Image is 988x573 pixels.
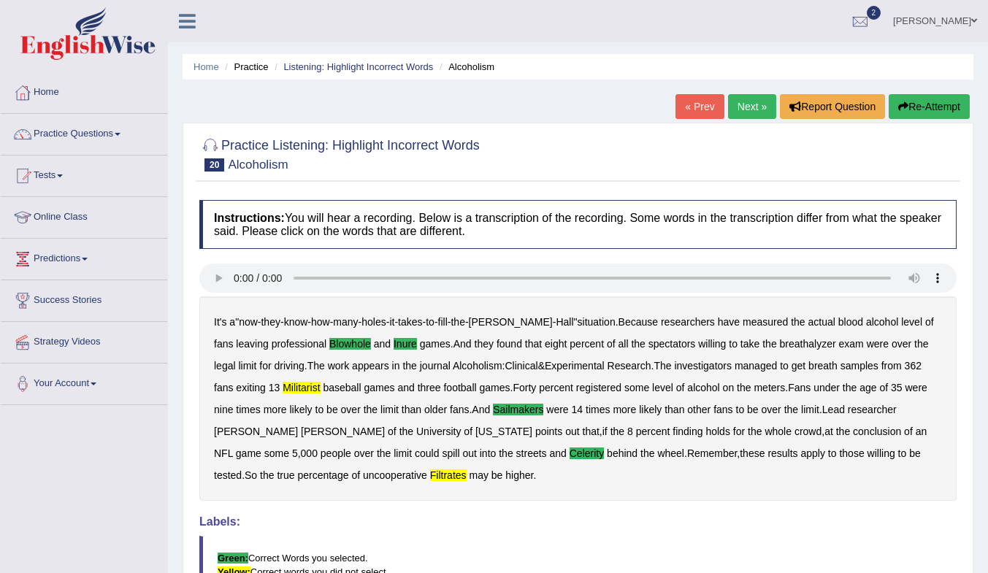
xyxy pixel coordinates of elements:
b: that [525,338,542,350]
b: actual [808,316,835,328]
b: Instructions: [214,212,285,224]
b: The [654,360,671,372]
b: 000 [301,447,318,459]
b: Alcoholism [453,360,502,372]
b: alcohol [687,382,719,393]
b: fans [214,338,233,350]
b: uncooperative [363,469,427,481]
b: they [475,338,494,350]
b: were [546,404,568,415]
b: appears [352,360,389,372]
b: the [914,338,928,350]
b: likely [639,404,662,415]
b: it [389,316,394,328]
b: wheel [657,447,684,459]
a: Success Stories [1,280,167,317]
a: Strategy Videos [1,322,167,358]
b: could [415,447,439,459]
b: University [416,426,461,437]
b: people [321,447,351,459]
a: Online Class [1,197,167,234]
b: over [892,338,911,350]
b: if [602,426,608,437]
b: the [836,426,850,437]
b: researcher [848,404,897,415]
b: exam [839,338,864,350]
b: than [402,404,421,415]
b: of [607,338,616,350]
a: Predictions [1,239,167,275]
b: Green: [218,553,248,564]
b: of [464,426,472,437]
b: found [497,338,522,350]
b: tested [214,469,242,481]
b: games [420,338,451,350]
b: of [879,382,888,393]
b: behind [607,447,637,459]
b: some [624,382,649,393]
b: take [740,338,759,350]
b: willing [868,447,895,459]
b: that [583,426,600,437]
b: football [443,382,476,393]
b: the [260,469,274,481]
b: be [326,404,338,415]
b: some [264,447,289,459]
b: the [631,338,645,350]
b: to [426,316,434,328]
b: breath [808,360,838,372]
b: many [333,316,358,328]
b: these [740,447,765,459]
b: limit [801,404,819,415]
b: how [311,316,330,328]
b: of [676,382,685,393]
b: times [236,404,260,415]
b: the [762,338,776,350]
b: to [736,404,745,415]
b: to [828,447,837,459]
b: the [610,426,624,437]
b: to [315,404,324,415]
b: for [733,426,745,437]
b: may [469,469,488,481]
b: The [307,360,325,372]
b: more [264,404,287,415]
b: fans [450,404,469,415]
b: other [687,404,711,415]
b: know [284,316,308,328]
li: Practice [221,60,268,74]
b: militarist [283,382,320,393]
b: limit [394,447,412,459]
b: meters [754,382,785,393]
a: Tests [1,155,167,192]
b: breathalyzer [780,338,836,350]
b: [PERSON_NAME] [301,426,385,437]
span: 20 [204,158,224,172]
b: And [472,404,490,415]
b: investigators [674,360,732,372]
b: limit [380,404,399,415]
b: registered [576,382,621,393]
b: of [351,469,360,481]
b: journal [420,360,451,372]
a: « Prev [675,94,724,119]
b: level [901,316,922,328]
span: 2 [867,6,881,20]
b: than [665,404,684,415]
b: 8 [627,426,633,437]
b: to [780,360,789,372]
b: leaving [236,338,268,350]
b: holes [361,316,386,328]
b: percent [636,426,670,437]
b: of [388,426,397,437]
b: the [364,404,378,415]
b: percent [570,338,604,350]
b: those [839,447,864,459]
b: takes [398,316,422,328]
b: three [418,382,441,393]
b: blowhole [329,338,371,350]
b: situation [578,316,616,328]
b: older [424,404,447,415]
b: have [718,316,740,328]
a: Home [194,61,219,72]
